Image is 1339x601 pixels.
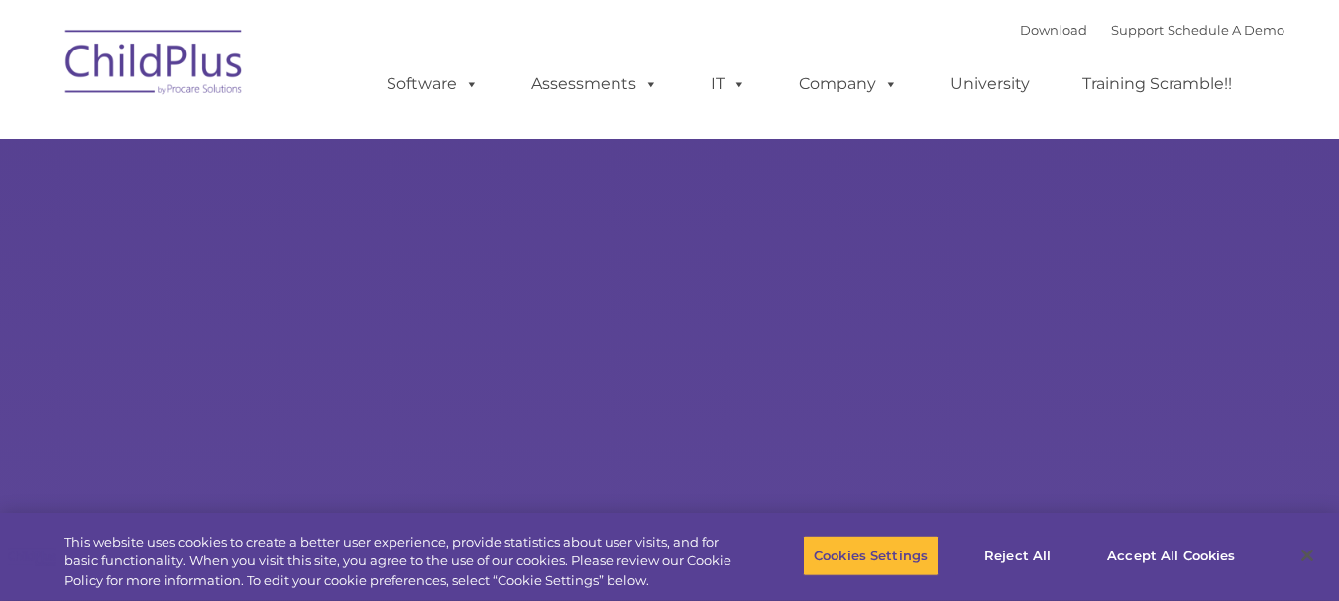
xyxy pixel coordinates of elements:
div: This website uses cookies to create a better user experience, provide statistics about user visit... [64,533,736,591]
button: Cookies Settings [803,535,939,576]
a: IT [691,64,766,104]
button: Reject All [955,535,1079,576]
a: Assessments [511,64,678,104]
a: Download [1020,22,1087,38]
a: University [931,64,1050,104]
img: ChildPlus by Procare Solutions [56,16,254,115]
a: Software [367,64,499,104]
a: Schedule A Demo [1168,22,1284,38]
a: Support [1111,22,1164,38]
button: Close [1285,534,1329,577]
a: Training Scramble!! [1062,64,1252,104]
font: | [1020,22,1284,38]
a: Company [779,64,918,104]
button: Accept All Cookies [1096,535,1246,576]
